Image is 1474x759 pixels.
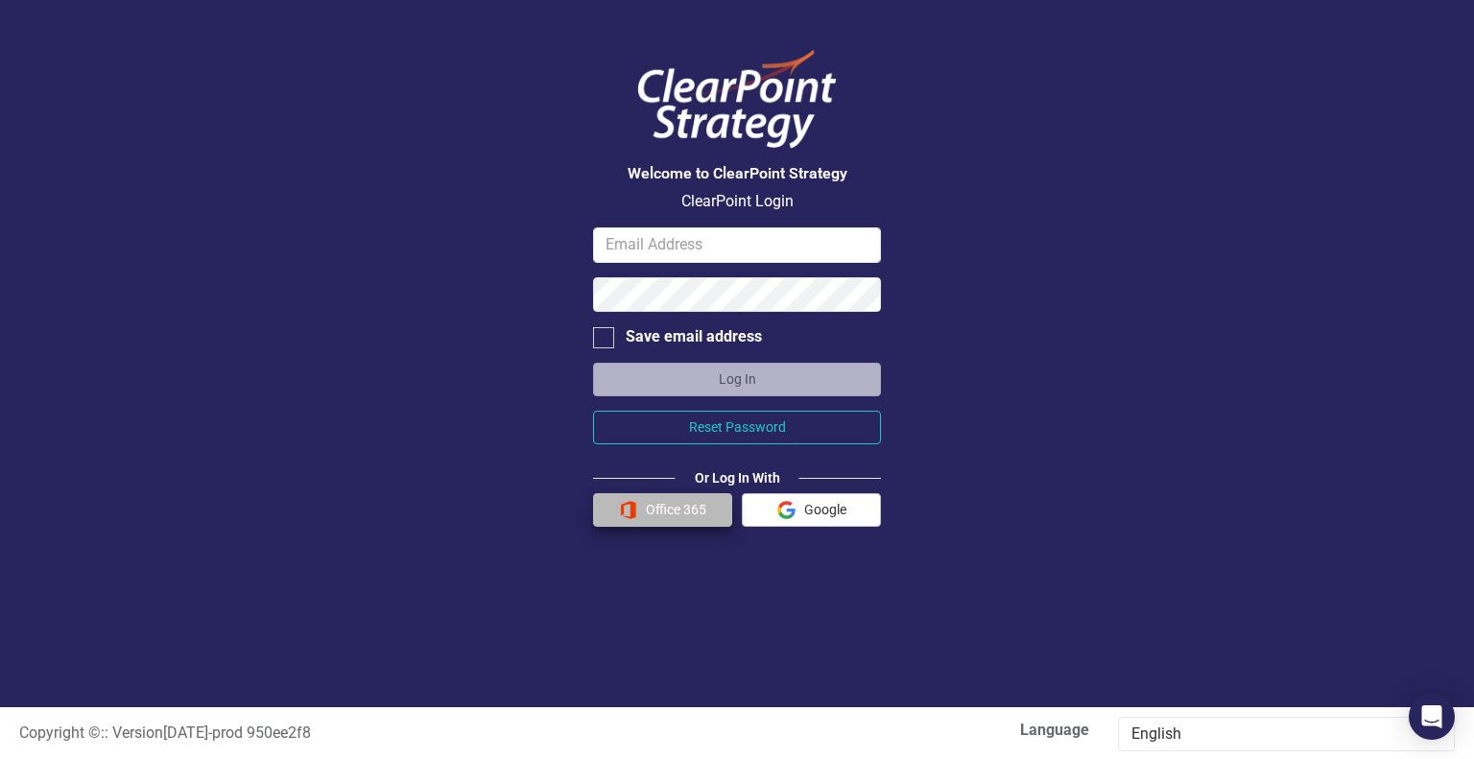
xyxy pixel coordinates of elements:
div: Or Log In With [676,468,799,487]
div: Save email address [626,326,762,348]
p: ClearPoint Login [593,191,881,213]
input: Email Address [593,227,881,263]
img: Office 365 [619,501,637,519]
button: Reset Password [593,411,881,444]
h3: Welcome to ClearPoint Strategy [593,165,881,182]
img: ClearPoint Logo [622,38,852,160]
label: Language [751,720,1089,742]
span: Copyright © [19,723,101,742]
button: Google [742,493,881,527]
button: Log In [593,363,881,396]
img: Google [777,501,796,519]
div: English [1131,723,1421,746]
button: Office 365 [593,493,732,527]
div: Open Intercom Messenger [1409,694,1455,740]
div: :: Version [DATE] - prod 950ee2f8 [5,723,737,745]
